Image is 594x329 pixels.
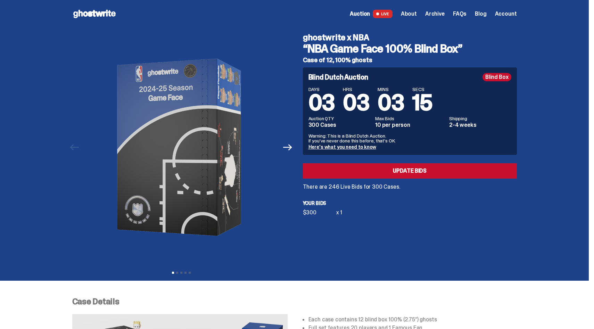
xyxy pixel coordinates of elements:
[184,272,187,274] button: View slide 4
[375,122,445,128] dd: 10 per person
[280,140,296,155] button: Next
[401,11,417,17] a: About
[495,11,517,17] a: Account
[303,33,517,42] h4: ghostwrite x NBA
[308,88,335,117] span: 03
[308,87,335,92] span: DAYS
[303,201,517,206] p: Your bids
[308,133,511,143] p: Warning: This is a Blind Dutch Auction. If you’ve never done this before, that’s OK.
[343,87,369,92] span: HRS
[425,11,445,17] a: Archive
[303,43,517,54] h3: “NBA Game Face 100% Blind Box”
[378,87,404,92] span: MINS
[308,116,371,121] dt: Auction QTY
[303,210,336,215] div: $300
[86,28,277,267] img: NBA-Hero-1.png
[343,88,369,117] span: 03
[350,10,392,18] a: Auction LIVE
[375,116,445,121] dt: Max Bids
[176,272,178,274] button: View slide 2
[303,184,517,190] p: There are 246 Live Bids for 300 Cases.
[303,57,517,63] h5: Case of 12, 100% ghosts
[180,272,182,274] button: View slide 3
[189,272,191,274] button: View slide 5
[350,11,370,17] span: Auction
[308,74,368,81] h4: Blind Dutch Auction
[449,122,511,128] dd: 2-4 weeks
[482,73,511,81] div: Blind Box
[378,88,404,117] span: 03
[308,317,517,322] li: Each case contains 12 blind box 100% (2.75”) ghosts
[308,144,376,150] a: Here's what you need to know
[303,163,517,179] a: Update Bids
[308,122,371,128] dd: 300 Cases
[373,10,393,18] span: LIVE
[172,272,174,274] button: View slide 1
[449,116,511,121] dt: Shipping
[475,11,486,17] a: Blog
[72,297,517,306] p: Case Details
[412,87,432,92] span: SECS
[412,88,432,117] span: 15
[336,210,343,215] div: x 1
[453,11,467,17] a: FAQs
